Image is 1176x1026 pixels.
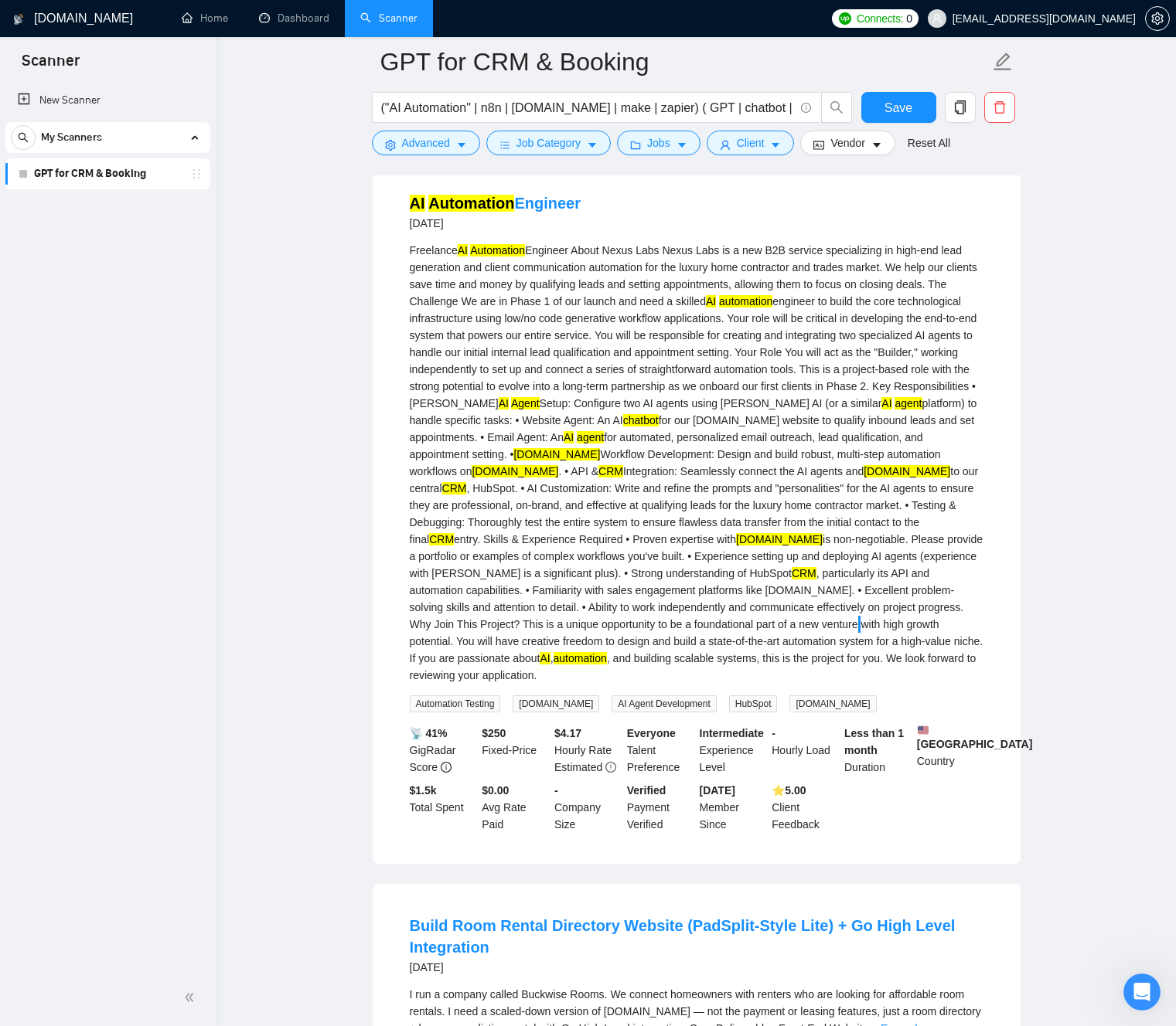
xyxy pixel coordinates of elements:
span: holder [190,168,203,180]
b: [GEOGRAPHIC_DATA] [917,725,1033,750]
div: Freelance Engineer About Nexus Labs Nexus Labs is a new B2B service specializing in high-end lead... [410,242,983,684]
span: caret-down [587,139,598,151]
b: - [554,784,558,797]
mark: [DOMAIN_NAME] [472,465,558,477]
mark: [DOMAIN_NAME] [513,448,600,460]
span: HubSpot [729,695,778,712]
span: setting [1146,12,1169,25]
div: Recent message [32,221,500,237]
span: [DOMAIN_NAME] [513,695,599,712]
mark: AI [564,431,574,443]
span: Vendor [830,134,864,151]
span: 0 [906,10,912,27]
mark: [DOMAIN_NAME] [864,465,950,477]
div: Member Since [697,782,769,833]
img: Profile image for Mariia [433,25,464,56]
b: Intermediate [700,727,764,739]
input: Scanner name... [380,42,990,81]
span: user [932,13,943,24]
mark: AI [458,244,468,256]
mark: automation [719,295,772,307]
span: You're welcome :) [69,261,165,273]
mark: Automation [470,244,525,256]
div: Close [489,25,516,53]
button: userClientcaret-down [707,131,795,155]
mark: AI [410,195,425,212]
b: Everyone [627,727,676,739]
img: Profile image for Dima [32,253,63,284]
div: Send us a message [32,326,481,342]
div: Total Spent [407,782,479,833]
div: • 8h ago [101,276,145,292]
span: double-left [184,990,199,1005]
div: 👑 Laziza AI - Job Pre-Qualification [32,487,482,503]
span: Advanced [402,134,450,151]
mark: AI [499,397,509,409]
span: Save [885,98,912,117]
a: AI AutomationEngineer [410,195,581,212]
iframe: To enrich screen reader interactions, please activate Accessibility in Grammarly extension settings [1123,973,1161,1011]
div: 👑 Laziza AI - Job Pre-Qualification [22,481,510,509]
span: caret-down [677,139,687,151]
div: Client Feedback [769,782,841,833]
div: Country [914,725,987,776]
span: Jobs [647,134,670,151]
span: Job Category [516,134,581,151]
div: Send us a messageWe typically reply in under a minute [15,313,516,372]
a: setting [1145,12,1170,25]
b: $ 250 [482,727,506,739]
span: bars [499,139,510,151]
div: GigRadar Score [407,725,479,776]
li: New Scanner [5,85,210,116]
a: searchScanner [360,12,418,25]
div: We typically reply in under a minute [32,342,481,358]
button: delete [984,92,1015,123]
span: Connects: [857,10,903,27]
button: copy [945,92,976,123]
mark: Automation [428,195,514,212]
div: Dima [69,276,97,292]
span: edit [993,52,1013,72]
span: Scanner [9,49,92,82]
p: Hi [EMAIL_ADDRESS][DOMAIN_NAME] 👋 [31,110,501,162]
span: caret-down [456,139,467,151]
span: Estimated [554,761,602,773]
span: caret-down [770,139,781,151]
img: Profile image for Dima [374,25,405,56]
mark: [DOMAIN_NAME] [736,533,823,545]
a: Build Room Rental Directory Website (PadSplit-Style Lite) + Go High Level Integration [410,917,956,956]
img: upwork-logo.png [839,12,851,25]
span: AI Agent Development [612,695,716,712]
div: Company Size [551,782,624,833]
mark: agent [895,397,922,409]
span: copy [946,100,975,114]
span: idcard [813,139,824,151]
a: New Scanner [18,85,198,116]
div: Payment Verified [624,782,697,833]
b: 📡 41% [410,727,448,739]
div: [DATE] [410,958,983,977]
a: GPT for CRM & Booking [34,158,181,189]
button: folderJobscaret-down [617,131,700,155]
div: ✅ How To: Connect your agency to [DOMAIN_NAME] [22,423,510,452]
div: Avg Rate Paid [479,782,551,833]
span: delete [985,100,1014,114]
div: 🔠 GigRadar Search Syntax: Query Operators for Optimized Job Searches [32,458,482,474]
span: folder [630,139,641,151]
mark: CRM [792,567,816,579]
span: Automation Testing [410,695,501,712]
li: My Scanners [5,122,210,189]
button: settingAdvancedcaret-down [372,131,480,155]
div: 🔠 GigRadar Search Syntax: Query Operators for Optimized Job Searches [22,452,510,481]
div: ✅ How To: Connect your agency to [DOMAIN_NAME] [32,430,482,446]
mark: CRM [429,533,454,545]
b: [DATE] [700,784,735,797]
b: ⭐️ 5.00 [772,784,806,797]
img: 🇺🇸 [918,725,929,736]
mark: chatbot [623,414,659,426]
mark: Agent [511,397,540,409]
mark: CRM [598,465,623,477]
span: setting [385,139,396,151]
span: Search for help [32,394,125,410]
button: Search for help [22,386,510,417]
